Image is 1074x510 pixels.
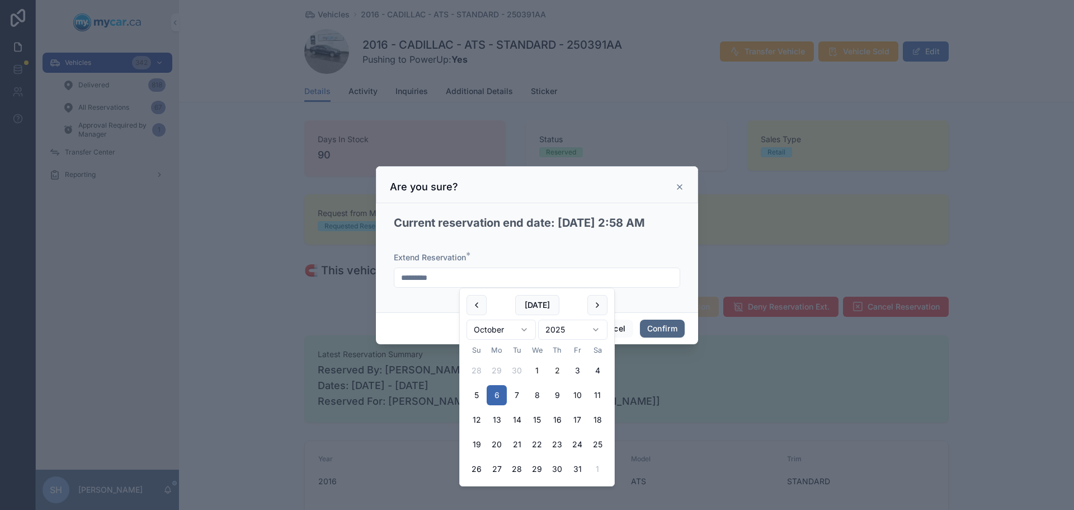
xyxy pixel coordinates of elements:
[507,459,527,479] button: Tuesday, October 28th, 2025
[527,385,547,405] button: Wednesday, October 8th, 2025
[487,434,507,455] button: Monday, October 20th, 2025
[527,459,547,479] button: Wednesday, October 29th, 2025
[587,385,607,405] button: Saturday, October 11th, 2025
[567,459,587,479] button: Friday, October 31st, 2025
[587,459,607,479] button: Saturday, November 1st, 2025
[467,344,607,479] table: October 2025
[587,344,607,356] th: Saturday
[547,361,567,381] button: Today, Thursday, October 2nd, 2025
[587,410,607,430] button: Saturday, October 18th, 2025
[467,385,487,405] button: Sunday, October 5th, 2025
[507,434,527,455] button: Tuesday, October 21st, 2025
[467,361,487,381] button: Sunday, September 28th, 2025
[547,385,567,405] button: Thursday, October 9th, 2025
[487,361,507,381] button: Monday, September 29th, 2025
[567,361,587,381] button: Friday, October 3rd, 2025
[587,361,607,381] button: Saturday, October 4th, 2025
[394,252,466,262] span: Extend Reservation
[640,320,685,338] button: Confirm
[527,344,547,356] th: Wednesday
[467,459,487,479] button: Sunday, October 26th, 2025
[527,434,547,455] button: Wednesday, October 22nd, 2025
[547,459,567,479] button: Thursday, October 30th, 2025
[487,459,507,479] button: Monday, October 27th, 2025
[487,410,507,430] button: Monday, October 13th, 2025
[567,385,587,405] button: Friday, October 10th, 2025
[547,344,567,356] th: Thursday
[487,344,507,356] th: Monday
[567,344,587,356] th: Friday
[467,434,487,455] button: Sunday, October 19th, 2025
[507,344,527,356] th: Tuesday
[487,385,507,405] button: Monday, October 6th, 2025, selected
[567,410,587,430] button: Friday, October 17th, 2025
[507,361,527,381] button: Tuesday, September 30th, 2025
[547,434,567,455] button: Thursday, October 23rd, 2025
[507,385,527,405] button: Tuesday, October 7th, 2025
[515,295,559,315] button: [DATE]
[527,410,547,430] button: Wednesday, October 15th, 2025
[567,434,587,455] button: Friday, October 24th, 2025
[390,180,458,194] h3: Are you sure?
[467,344,487,356] th: Sunday
[527,361,547,381] button: Wednesday, October 1st, 2025
[394,216,645,231] h2: Current reservation end date: [DATE] 2:58 AM
[467,410,487,430] button: Sunday, October 12th, 2025
[587,434,607,455] button: Saturday, October 25th, 2025
[507,410,527,430] button: Tuesday, October 14th, 2025
[547,410,567,430] button: Thursday, October 16th, 2025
